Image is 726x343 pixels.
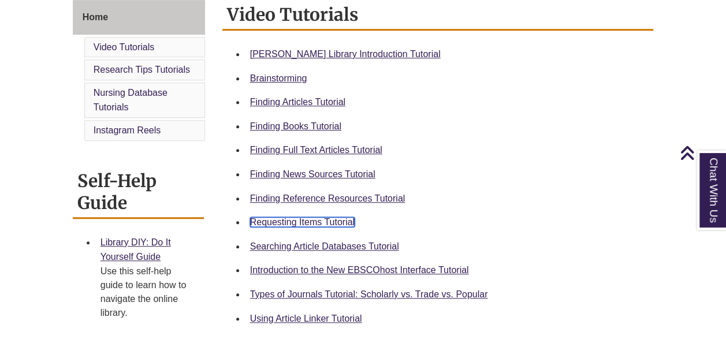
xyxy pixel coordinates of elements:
[250,169,375,179] a: Finding News Sources Tutorial
[100,264,195,320] div: Use this self-help guide to learn how to navigate the online library.
[250,193,405,203] a: Finding Reference Resources Tutorial
[94,42,155,52] a: Video Tutorials
[250,121,341,131] a: Finding Books Tutorial
[250,314,362,323] a: Using Article Linker Tutorial
[680,145,723,161] a: Back to Top
[250,265,469,275] a: Introduction to the New EBSCOhost Interface Tutorial
[94,88,167,113] a: Nursing Database Tutorials
[250,289,488,299] a: Types of Journals Tutorial: Scholarly vs. Trade vs. Popular
[83,12,108,22] span: Home
[100,237,171,262] a: Library DIY: Do It Yourself Guide
[94,125,161,135] a: Instagram Reels
[250,49,441,59] a: [PERSON_NAME] Library Introduction Tutorial
[73,166,204,219] h2: Self-Help Guide
[250,241,399,251] a: Searching Article Databases Tutorial
[94,65,190,74] a: Research Tips Tutorials
[250,97,345,107] a: Finding Articles Tutorial
[250,217,355,227] a: Requesting Items Tutorial
[250,73,307,83] a: Brainstorming
[250,145,382,155] a: Finding Full Text Articles Tutorial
